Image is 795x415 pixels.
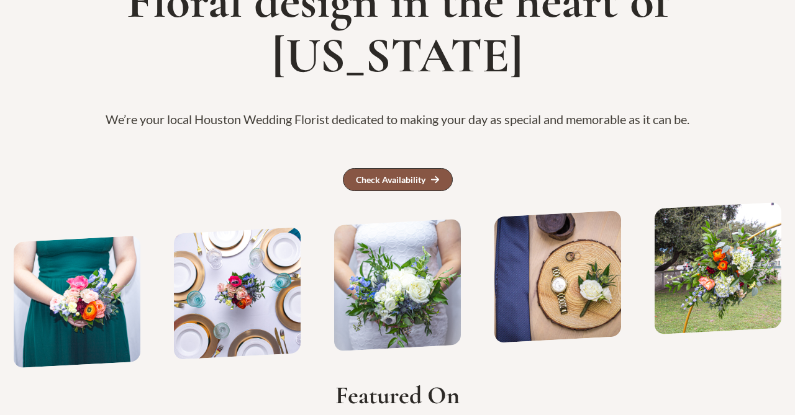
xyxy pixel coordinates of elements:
a: Check Availability [343,168,453,191]
div: Check Availability [356,176,425,184]
p: We’re your local Houston Wedding Florist dedicated to making your day as special and memorable as... [15,108,780,131]
h2: Featured On [15,380,780,410]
